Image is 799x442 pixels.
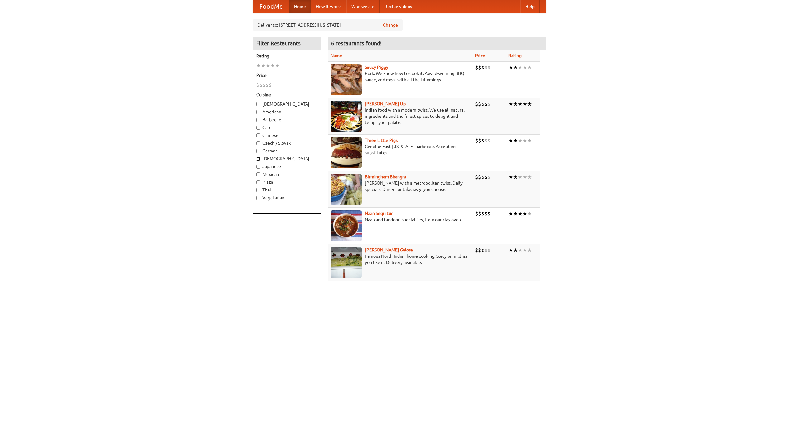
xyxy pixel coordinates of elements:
[488,210,491,217] li: $
[256,53,318,59] h5: Rating
[488,64,491,71] li: $
[256,109,318,115] label: American
[522,174,527,181] li: ★
[478,64,481,71] li: $
[266,82,269,88] li: $
[365,174,406,179] a: Birmingham Bhangra
[513,174,518,181] li: ★
[522,137,527,144] li: ★
[256,72,318,78] h5: Price
[256,133,260,137] input: Chinese
[331,40,382,46] ng-pluralize: 6 restaurants found!
[365,65,388,70] b: Saucy Piggy
[266,62,270,69] li: ★
[522,101,527,107] li: ★
[488,174,491,181] li: $
[484,174,488,181] li: $
[311,0,346,13] a: How it works
[488,247,491,254] li: $
[365,247,413,252] a: [PERSON_NAME] Galore
[256,124,318,131] label: Cafe
[527,101,532,107] li: ★
[508,210,513,217] li: ★
[527,64,532,71] li: ★
[522,210,527,217] li: ★
[331,216,470,223] p: Naan and tandoori specialties, from our clay oven.
[513,210,518,217] li: ★
[256,62,261,69] li: ★
[475,101,478,107] li: $
[481,247,484,254] li: $
[256,163,318,170] label: Japanese
[484,210,488,217] li: $
[256,117,318,123] label: Barbecue
[481,101,484,107] li: $
[475,64,478,71] li: $
[256,156,318,162] label: [DEMOGRAPHIC_DATA]
[256,132,318,138] label: Chinese
[365,101,406,106] a: [PERSON_NAME] Up
[475,53,485,58] a: Price
[253,19,403,31] div: Deliver to: [STREET_ADDRESS][US_STATE]
[256,187,318,193] label: Thai
[331,137,362,168] img: littlepigs.jpg
[518,64,522,71] li: ★
[256,92,318,98] h5: Cuisine
[365,138,398,143] a: Three Little Pigs
[488,137,491,144] li: $
[256,101,318,107] label: [DEMOGRAPHIC_DATA]
[275,62,280,69] li: ★
[518,101,522,107] li: ★
[262,82,266,88] li: $
[508,174,513,181] li: ★
[331,101,362,132] img: curryup.jpg
[518,137,522,144] li: ★
[256,118,260,122] input: Barbecue
[475,174,478,181] li: $
[508,137,513,144] li: ★
[331,180,470,192] p: [PERSON_NAME] with a metropolitan twist. Daily specials. Dine-in or takeaway, you choose.
[513,64,518,71] li: ★
[527,210,532,217] li: ★
[383,22,398,28] a: Change
[518,210,522,217] li: ★
[380,0,417,13] a: Recipe videos
[484,101,488,107] li: $
[256,110,260,114] input: American
[522,64,527,71] li: ★
[346,0,380,13] a: Who we are
[256,126,260,130] input: Cafe
[508,53,522,58] a: Rating
[520,0,540,13] a: Help
[259,82,262,88] li: $
[508,101,513,107] li: ★
[481,64,484,71] li: $
[256,149,260,153] input: German
[253,0,289,13] a: FoodMe
[475,247,478,254] li: $
[269,82,272,88] li: $
[475,137,478,144] li: $
[518,174,522,181] li: ★
[484,247,488,254] li: $
[365,211,393,216] a: Naan Sequitur
[481,174,484,181] li: $
[331,174,362,205] img: bhangra.jpg
[331,107,470,126] p: Indian food with a modern twist. We use all-natural ingredients and the finest spices to delight ...
[513,101,518,107] li: ★
[478,247,481,254] li: $
[289,0,311,13] a: Home
[270,62,275,69] li: ★
[256,82,259,88] li: $
[256,140,318,146] label: Czech / Slovak
[513,247,518,254] li: ★
[478,210,481,217] li: $
[331,247,362,278] img: currygalore.jpg
[478,174,481,181] li: $
[331,70,470,83] p: Pork. We know how to cook it. Award-winning BBQ sauce, and meat with all the trimmings.
[256,148,318,154] label: German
